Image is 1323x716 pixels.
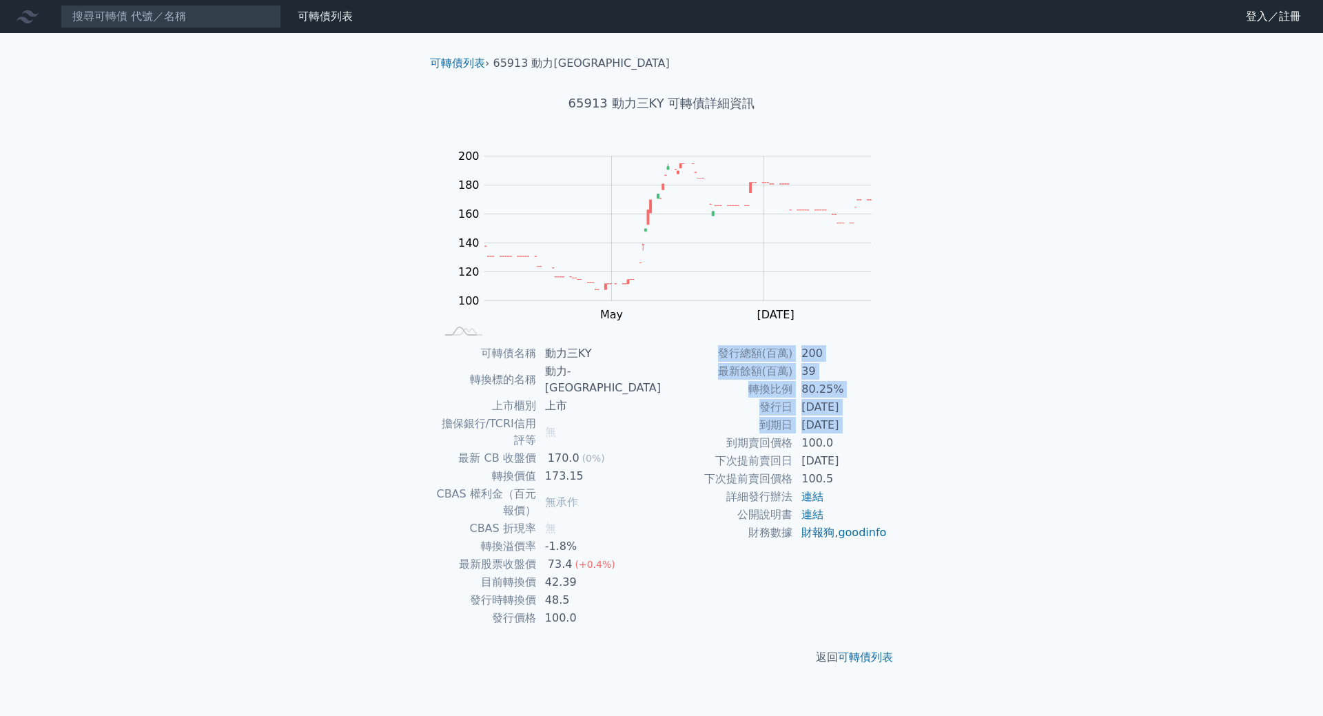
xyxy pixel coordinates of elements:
[537,538,661,555] td: -1.8%
[582,453,605,464] span: (0%)
[435,555,537,573] td: 最新股票收盤價
[435,573,537,591] td: 目前轉換價
[661,398,793,416] td: 發行日
[793,345,888,362] td: 200
[1254,650,1323,716] div: 聊天小工具
[793,470,888,488] td: 100.5
[537,467,661,485] td: 173.15
[430,57,485,70] a: 可轉債列表
[298,10,353,23] a: 可轉債列表
[661,362,793,380] td: 最新餘額(百萬)
[537,362,661,397] td: 動力-[GEOGRAPHIC_DATA]
[545,495,578,509] span: 無承作
[430,55,489,72] li: ›
[458,236,480,249] tspan: 140
[793,452,888,470] td: [DATE]
[458,294,480,307] tspan: 100
[545,522,556,535] span: 無
[575,559,615,570] span: (+0.4%)
[793,434,888,452] td: 100.0
[793,416,888,434] td: [DATE]
[537,345,661,362] td: 動力三KY
[661,345,793,362] td: 發行總額(百萬)
[661,416,793,434] td: 到期日
[435,415,537,449] td: 擔保銀行/TCRI信用評等
[493,55,670,72] li: 65913 動力[GEOGRAPHIC_DATA]
[61,5,281,28] input: 搜尋可轉債 代號／名稱
[537,609,661,627] td: 100.0
[419,94,904,113] h1: 65913 動力三KY 可轉債詳細資訊
[661,452,793,470] td: 下次提前賣回日
[537,573,661,591] td: 42.39
[419,649,904,666] p: 返回
[435,538,537,555] td: 轉換溢價率
[801,508,823,521] a: 連結
[435,485,537,520] td: CBAS 權利金（百元報價）
[793,380,888,398] td: 80.25%
[537,397,661,415] td: 上市
[793,524,888,542] td: ,
[600,308,623,321] tspan: May
[435,609,537,627] td: 發行價格
[793,398,888,416] td: [DATE]
[801,526,834,539] a: 財報狗
[545,556,575,573] div: 73.4
[661,506,793,524] td: 公開說明書
[537,591,661,609] td: 48.5
[661,488,793,506] td: 詳細發行辦法
[435,591,537,609] td: 發行時轉換價
[801,490,823,503] a: 連結
[793,362,888,380] td: 39
[435,397,537,415] td: 上市櫃別
[458,265,480,278] tspan: 120
[1235,6,1312,28] a: 登入／註冊
[661,524,793,542] td: 財務數據
[458,178,480,192] tspan: 180
[661,434,793,452] td: 到期賣回價格
[1254,650,1323,716] iframe: Chat Widget
[458,207,480,221] tspan: 160
[451,150,892,321] g: Chart
[757,308,794,321] tspan: [DATE]
[435,449,537,467] td: 最新 CB 收盤價
[435,520,537,538] td: CBAS 折現率
[545,425,556,438] span: 無
[458,150,480,163] tspan: 200
[661,380,793,398] td: 轉換比例
[545,450,582,467] div: 170.0
[838,526,886,539] a: goodinfo
[435,345,537,362] td: 可轉債名稱
[435,362,537,397] td: 轉換標的名稱
[435,467,537,485] td: 轉換價值
[661,470,793,488] td: 下次提前賣回價格
[838,651,893,664] a: 可轉債列表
